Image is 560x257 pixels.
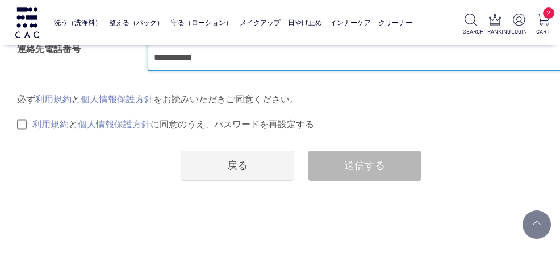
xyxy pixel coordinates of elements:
[536,14,551,36] a: 2 CART
[32,119,69,129] a: 利用規約
[487,14,503,36] a: RANKING
[308,151,421,181] div: 送信する
[181,151,294,181] a: 戻る
[35,94,72,104] a: 利用規約
[463,27,478,36] p: SEARCH
[536,27,551,36] p: CART
[511,27,526,36] p: LOGIN
[54,11,102,35] a: 洗う（洗浄料）
[329,11,370,35] a: インナーケア
[17,94,299,104] span: 必ず と をお読みいただきご同意ください。
[78,119,151,129] a: 個人情報保護方針
[109,11,164,35] a: 整える（パック）
[240,11,281,35] a: メイクアップ
[511,14,526,36] a: LOGIN
[81,94,153,104] a: 個人情報保護方針
[543,7,554,19] span: 2
[288,11,322,35] a: 日やけ止め
[17,44,81,54] label: 連絡先電話番号
[487,27,503,36] p: RANKING
[14,7,40,38] img: logo
[171,11,232,35] a: 守る（ローション）
[32,119,314,129] label: と に同意のうえ、パスワードを再設定する
[378,11,412,35] a: クリーナー
[463,14,478,36] a: SEARCH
